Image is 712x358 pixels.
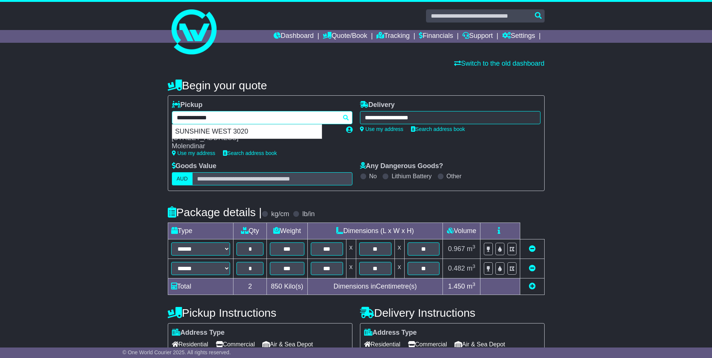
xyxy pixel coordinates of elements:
[408,338,447,350] span: Commercial
[473,263,476,269] sup: 3
[168,206,262,218] h4: Package details |
[274,30,314,43] a: Dashboard
[448,283,465,290] span: 1.450
[448,265,465,272] span: 0.482
[168,307,352,319] h4: Pickup Instructions
[360,101,395,109] label: Delivery
[307,278,443,295] td: Dimensions in Centimetre(s)
[391,173,432,180] label: Lithium Battery
[271,283,282,290] span: 850
[307,223,443,239] td: Dimensions (L x W x H)
[172,338,208,350] span: Residential
[360,162,443,170] label: Any Dangerous Goods?
[448,245,465,253] span: 0.967
[473,244,476,250] sup: 3
[271,210,289,218] label: kg/cm
[172,150,215,156] a: Use my address
[267,278,308,295] td: Kilo(s)
[172,329,225,337] label: Address Type
[262,338,313,350] span: Air & Sea Depot
[394,259,404,278] td: x
[364,329,417,337] label: Address Type
[369,173,377,180] label: No
[172,125,322,139] div: SUNSHINE WEST 3020
[172,101,203,109] label: Pickup
[502,30,535,43] a: Settings
[267,223,308,239] td: Weight
[473,281,476,287] sup: 3
[462,30,493,43] a: Support
[443,223,480,239] td: Volume
[172,142,339,150] div: Molendinar
[168,79,545,92] h4: Begin your quote
[394,239,404,259] td: x
[454,60,544,67] a: Switch to the old dashboard
[529,265,536,272] a: Remove this item
[302,210,315,218] label: lb/in
[447,173,462,180] label: Other
[529,283,536,290] a: Add new item
[411,126,465,132] a: Search address book
[364,338,400,350] span: Residential
[216,338,255,350] span: Commercial
[376,30,409,43] a: Tracking
[467,283,476,290] span: m
[529,245,536,253] a: Remove this item
[172,172,193,185] label: AUD
[346,239,356,259] td: x
[455,338,505,350] span: Air & Sea Depot
[233,278,267,295] td: 2
[122,349,231,355] span: © One World Courier 2025. All rights reserved.
[233,223,267,239] td: Qty
[223,150,277,156] a: Search address book
[360,307,545,319] h4: Delivery Instructions
[168,278,233,295] td: Total
[172,162,217,170] label: Goods Value
[419,30,453,43] a: Financials
[360,126,403,132] a: Use my address
[346,259,356,278] td: x
[323,30,367,43] a: Quote/Book
[467,245,476,253] span: m
[168,223,233,239] td: Type
[467,265,476,272] span: m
